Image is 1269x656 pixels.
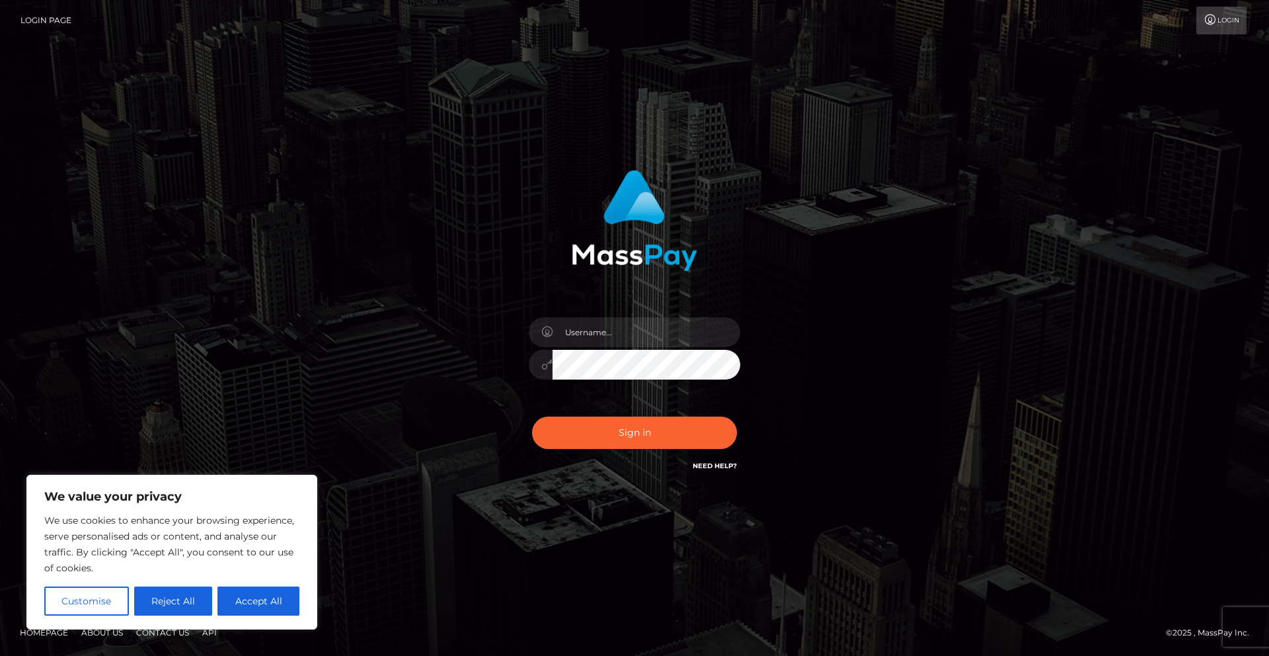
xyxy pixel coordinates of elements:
div: We value your privacy [26,475,317,630]
p: We use cookies to enhance your browsing experience, serve personalised ads or content, and analys... [44,512,299,576]
input: Username... [553,317,740,347]
a: Need Help? [693,462,737,470]
img: MassPay Login [572,170,697,271]
button: Reject All [134,587,213,616]
button: Customise [44,587,129,616]
div: © 2025 , MassPay Inc. [1166,626,1259,640]
a: Login [1196,7,1247,34]
a: Homepage [15,622,73,643]
p: We value your privacy [44,489,299,505]
button: Sign in [532,417,737,449]
a: Contact Us [131,622,194,643]
a: About Us [76,622,128,643]
button: Accept All [217,587,299,616]
a: Login Page [20,7,71,34]
a: API [197,622,222,643]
